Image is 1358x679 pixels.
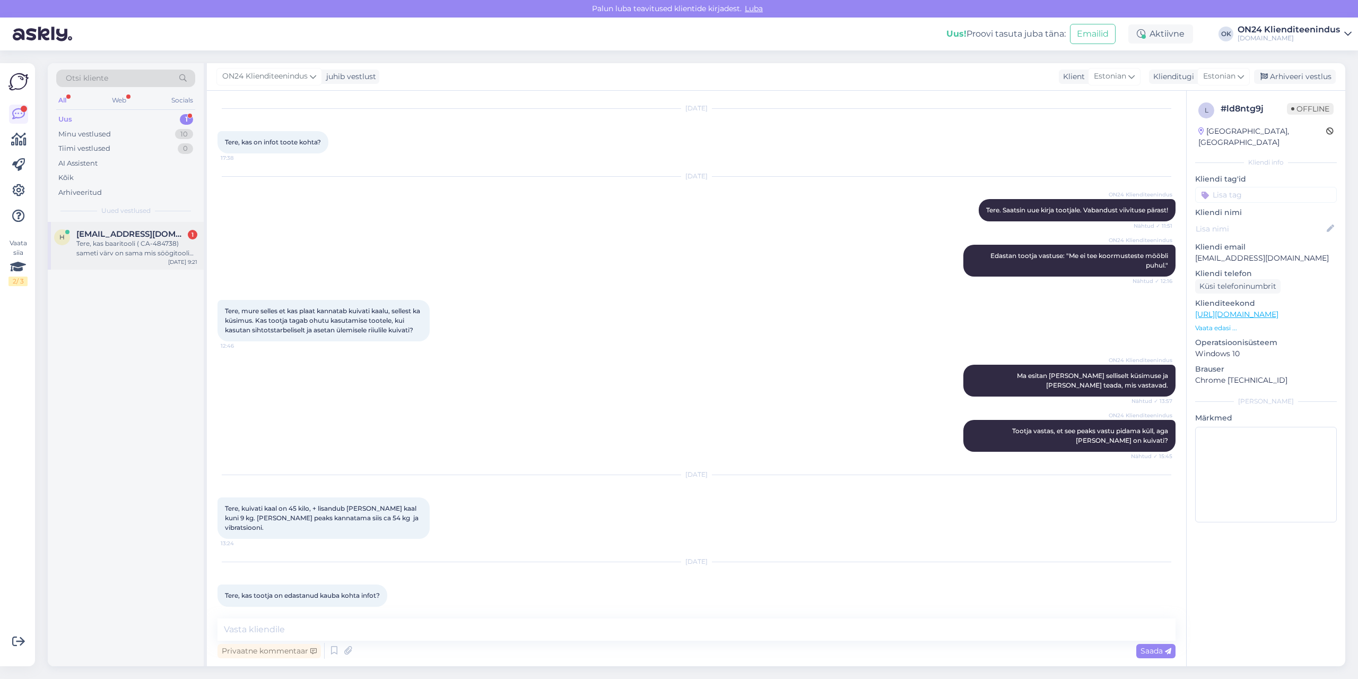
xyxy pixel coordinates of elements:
[58,187,102,198] div: Arhiveeritud
[225,504,420,531] span: Tere, kuivati kaal on 45 kilo, + lisandub [PERSON_NAME] kaal kuni 9 kg. [PERSON_NAME] peaks kanna...
[1070,24,1116,44] button: Emailid
[1195,397,1337,406] div: [PERSON_NAME]
[1109,236,1172,244] span: ON24 Klienditeenindus
[58,143,110,154] div: Tiimi vestlused
[188,230,197,239] div: 1
[101,206,151,216] span: Uued vestlused
[1218,27,1233,41] div: OK
[1131,397,1172,405] span: Nähtud ✓ 13:57
[1109,191,1172,199] span: ON24 Klienditeenindus
[178,143,193,154] div: 0
[1195,298,1337,309] p: Klienditeekond
[58,173,74,183] div: Kõik
[1195,158,1337,167] div: Kliendi info
[1287,103,1334,115] span: Offline
[1221,102,1287,115] div: # ld8ntg9j
[1128,24,1193,44] div: Aktiivne
[221,607,260,615] span: 18:33
[1195,174,1337,185] p: Kliendi tag'id
[59,233,65,241] span: h
[1195,412,1337,424] p: Märkmed
[1195,207,1337,218] p: Kliendi nimi
[1195,253,1337,264] p: [EMAIL_ADDRESS][DOMAIN_NAME]
[742,4,766,13] span: Luba
[169,93,195,107] div: Socials
[1238,25,1352,42] a: ON24 Klienditeenindus[DOMAIN_NAME]
[1133,222,1172,230] span: Nähtud ✓ 11:51
[946,29,967,39] b: Uus!
[1195,279,1281,294] div: Küsi telefoninumbrit
[1059,71,1085,82] div: Klient
[66,73,108,84] span: Otsi kliente
[58,114,72,125] div: Uus
[221,342,260,350] span: 12:46
[225,307,422,334] span: Tere, mure selles et kas plaat kannatab kuivati kaalu, sellest ka küsimus. Kas tootja tagab ohutu...
[217,644,321,658] div: Privaatne kommentaar
[180,114,193,125] div: 1
[217,470,1176,479] div: [DATE]
[1141,646,1171,656] span: Saada
[1109,411,1172,419] span: ON24 Klienditeenindus
[990,252,1170,269] span: Edastan tootja vastuse: "Me ei tee koormusteste mööbli puhul."
[58,129,111,140] div: Minu vestlused
[1133,277,1172,285] span: Nähtud ✓ 12:16
[986,206,1168,214] span: Tere. Saatsin uue kirja tootjale. Vabandust viivituse pärast!
[1238,34,1340,42] div: [DOMAIN_NAME]
[1012,427,1170,444] span: Tootja vastas, et see peaks vastu pidama küll, aga [PERSON_NAME] on kuivati?
[221,154,260,162] span: 17:38
[225,138,321,146] span: Tere, kas on infot toote kohta?
[1195,323,1337,333] p: Vaata edasi ...
[8,238,28,286] div: Vaata siia
[1195,375,1337,386] p: Chrome [TECHNICAL_ID]
[1195,242,1337,253] p: Kliendi email
[76,239,197,258] div: Tere, kas baaritooli ( CA-484738) sameti värv on sama mis söögitooli (WS-477851) oma? On teil inf...
[217,557,1176,566] div: [DATE]
[1238,25,1340,34] div: ON24 Klienditeenindus
[1017,372,1170,389] span: Ma esitan [PERSON_NAME] selliselt küsimuse ja [PERSON_NAME] teada, mis vastavad.
[1109,356,1172,364] span: ON24 Klienditeenindus
[76,229,187,239] span: hannamarievabaoja@hotmail.com
[217,104,1176,113] div: [DATE]
[8,277,28,286] div: 2 / 3
[1203,71,1235,82] span: Estonian
[1195,337,1337,348] p: Operatsioonisüsteem
[168,258,197,266] div: [DATE] 9:21
[1131,452,1172,460] span: Nähtud ✓ 15:45
[1094,71,1126,82] span: Estonian
[946,28,1066,40] div: Proovi tasuta juba täna:
[1195,268,1337,279] p: Kliendi telefon
[8,72,29,92] img: Askly Logo
[1195,187,1337,203] input: Lisa tag
[225,591,380,599] span: Tere, kas tootja on edastanud kauba kohta infot?
[175,129,193,140] div: 10
[110,93,128,107] div: Web
[1149,71,1194,82] div: Klienditugi
[1195,310,1278,319] a: [URL][DOMAIN_NAME]
[221,539,260,547] span: 13:24
[1195,348,1337,359] p: Windows 10
[1205,106,1208,114] span: l
[1196,223,1325,235] input: Lisa nimi
[1254,70,1336,84] div: Arhiveeri vestlus
[222,71,308,82] span: ON24 Klienditeenindus
[1198,126,1326,148] div: [GEOGRAPHIC_DATA], [GEOGRAPHIC_DATA]
[58,158,98,169] div: AI Assistent
[322,71,376,82] div: juhib vestlust
[56,93,68,107] div: All
[217,171,1176,181] div: [DATE]
[1195,364,1337,375] p: Brauser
